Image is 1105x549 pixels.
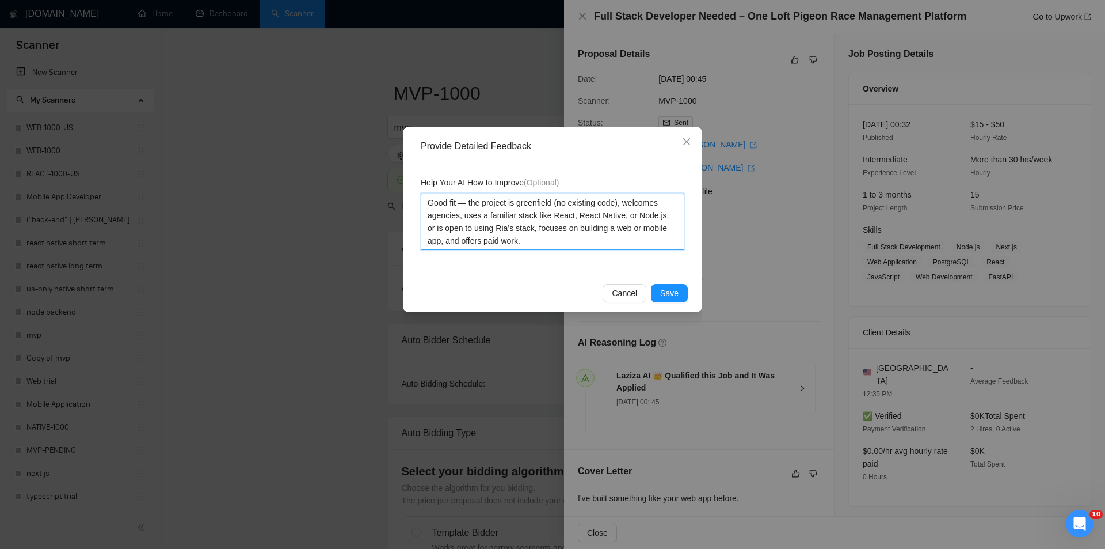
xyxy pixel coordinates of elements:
[660,287,679,300] span: Save
[671,127,702,158] button: Close
[421,194,684,250] textarea: Good fit — the project is greenfield (no existing code), welcomes agencies, uses a familiar stack...
[682,137,691,146] span: close
[1066,510,1093,537] iframe: Intercom live chat
[421,176,559,189] span: Help Your AI How to Improve
[524,178,559,187] span: (Optional)
[421,140,692,153] div: Provide Detailed Feedback
[1089,510,1103,519] span: 10
[651,284,688,302] button: Save
[612,287,637,300] span: Cancel
[603,284,646,302] button: Cancel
